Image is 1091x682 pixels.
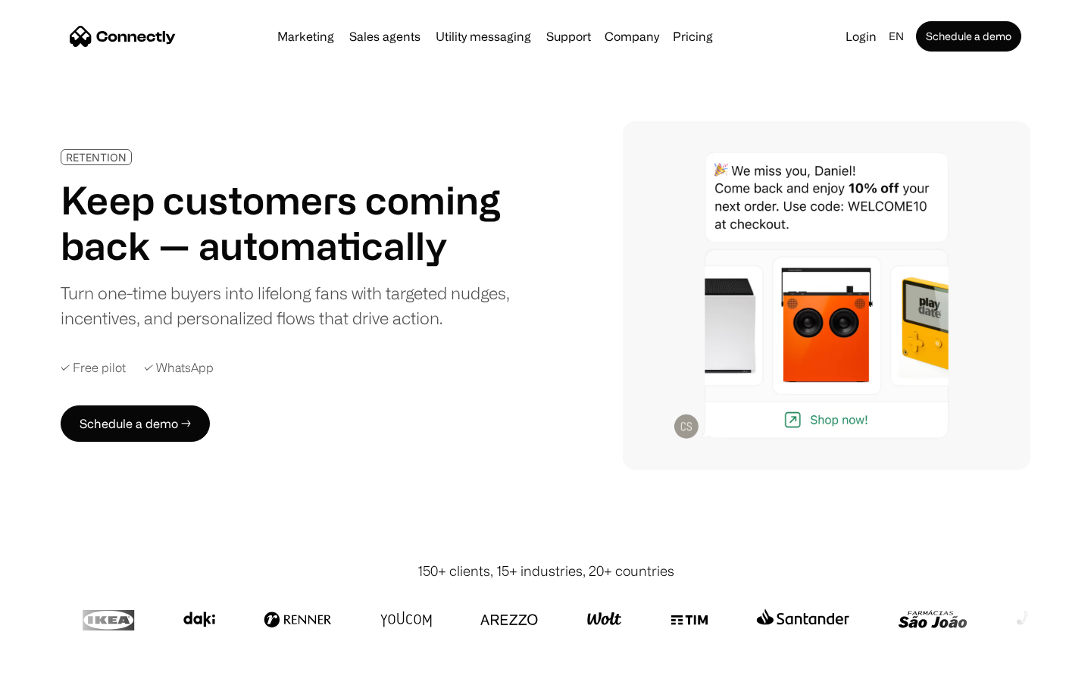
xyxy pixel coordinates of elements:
[667,30,719,42] a: Pricing
[144,361,214,375] div: ✓ WhatsApp
[61,361,126,375] div: ✓ Free pilot
[430,30,537,42] a: Utility messaging
[271,30,340,42] a: Marketing
[30,655,91,677] ul: Language list
[916,21,1021,52] a: Schedule a demo
[605,26,659,47] div: Company
[61,280,521,330] div: Turn one-time buyers into lifelong fans with targeted nudges, incentives, and personalized flows ...
[839,26,883,47] a: Login
[61,405,210,442] a: Schedule a demo →
[70,25,176,48] a: home
[61,177,521,268] h1: Keep customers coming back — automatically
[883,26,913,47] div: en
[417,561,674,581] div: 150+ clients, 15+ industries, 20+ countries
[343,30,427,42] a: Sales agents
[600,26,664,47] div: Company
[66,152,127,163] div: RETENTION
[540,30,597,42] a: Support
[15,654,91,677] aside: Language selected: English
[889,26,904,47] div: en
